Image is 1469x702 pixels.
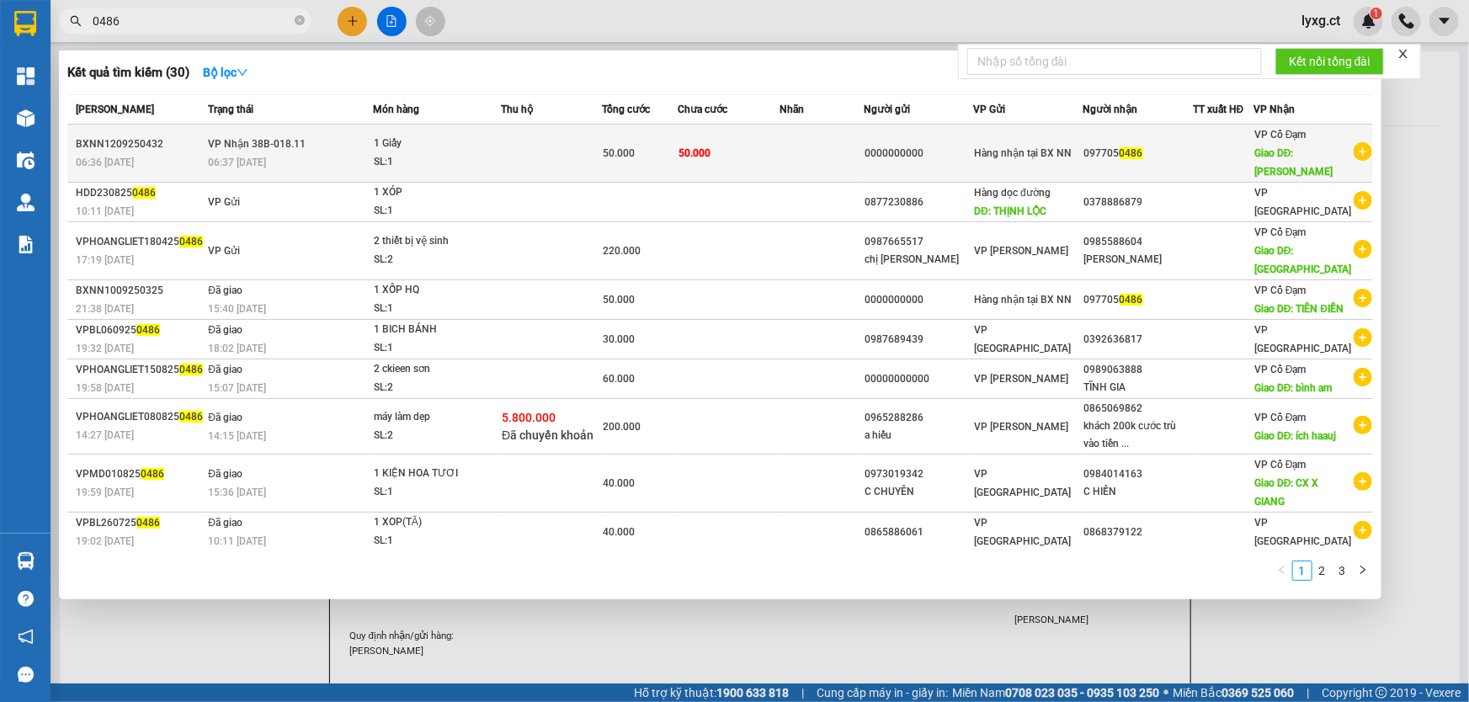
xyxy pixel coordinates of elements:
[208,196,240,208] span: VP Gửi
[864,104,910,115] span: Người gửi
[502,411,556,424] span: 5.800.000
[132,187,156,199] span: 0486
[76,429,134,441] span: 14:27 [DATE]
[865,427,972,444] div: a hiếu
[17,152,35,169] img: warehouse-icon
[1353,561,1373,581] button: right
[18,629,34,645] span: notification
[295,13,305,29] span: close-circle
[76,233,203,251] div: VPHOANGLIET180425
[14,11,36,36] img: logo-vxr
[1333,561,1353,581] li: 3
[76,535,134,547] span: 19:02 [DATE]
[1084,465,1192,483] div: 0984014163
[1084,417,1192,453] div: khách 200k cước trù vào tiền ...
[1354,289,1372,307] span: plus-circle
[974,187,1051,199] span: Hàng dọc đường
[1254,430,1337,442] span: Giao DĐ: ích haauj
[865,524,972,541] div: 0865886061
[974,245,1068,257] span: VP [PERSON_NAME]
[374,339,500,358] div: SL: 1
[502,428,593,442] span: Đã chuyển khoản
[1354,521,1372,540] span: plus-circle
[865,251,972,269] div: chị [PERSON_NAME]
[1254,382,1333,394] span: Giao DĐ: bình am
[974,468,1071,498] span: VP [GEOGRAPHIC_DATA]
[1120,147,1143,159] span: 0486
[679,104,728,115] span: Chưa cước
[967,48,1262,75] input: Nhập số tổng đài
[76,104,154,115] span: [PERSON_NAME]
[973,104,1005,115] span: VP Gửi
[374,532,500,550] div: SL: 1
[603,477,635,489] span: 40.000
[974,324,1071,354] span: VP [GEOGRAPHIC_DATA]
[602,104,650,115] span: Tổng cước
[1254,517,1351,547] span: VP [GEOGRAPHIC_DATA]
[208,285,242,296] span: Đã giao
[1354,416,1372,434] span: plus-circle
[1254,187,1351,217] span: VP [GEOGRAPHIC_DATA]
[179,364,203,375] span: 0486
[76,205,134,217] span: 10:11 [DATE]
[1084,524,1192,541] div: 0868379122
[1272,561,1292,581] li: Previous Page
[1254,303,1344,315] span: Giao DĐ: TIÊN ĐIỀN
[76,282,203,300] div: BXNN1009250325
[1289,52,1371,71] span: Kết nối tổng đài
[179,411,203,423] span: 0486
[603,526,635,538] span: 40.000
[603,147,635,159] span: 50.000
[1084,361,1192,379] div: 0989063888
[1254,477,1319,508] span: Giao DĐ: CX X GIANG
[189,59,262,86] button: Bộ lọcdown
[1084,291,1192,309] div: 097705
[374,321,500,339] div: 1 BICH BÁNH
[679,147,711,159] span: 50.000
[1254,364,1307,375] span: VP Cổ Đạm
[374,513,500,532] div: 1 XOP(TĂ)
[141,468,164,480] span: 0486
[208,382,266,394] span: 15:07 [DATE]
[1254,147,1333,178] span: Giao DĐ: [PERSON_NAME]
[974,373,1068,385] span: VP [PERSON_NAME]
[865,465,972,483] div: 0973019342
[76,303,134,315] span: 21:38 [DATE]
[208,468,242,480] span: Đã giao
[208,364,242,375] span: Đã giao
[1354,328,1372,347] span: plus-circle
[974,147,1072,159] span: Hàng nhận tại BX NN
[76,361,203,379] div: VPHOANGLIET150825
[76,487,134,498] span: 19:59 [DATE]
[76,322,203,339] div: VPBL060925
[603,294,635,306] span: 50.000
[76,343,134,354] span: 19:32 [DATE]
[208,245,240,257] span: VP Gửi
[603,373,635,385] span: 60.000
[1084,331,1192,348] div: 0392636817
[374,300,500,318] div: SL: 1
[76,514,203,532] div: VPBL260725
[208,430,266,442] span: 14:15 [DATE]
[17,236,35,253] img: solution-icon
[603,333,635,345] span: 30.000
[1084,251,1192,269] div: [PERSON_NAME]
[1272,561,1292,581] button: left
[501,104,533,115] span: Thu hộ
[18,667,34,683] span: message
[1292,561,1312,581] li: 1
[1277,565,1287,575] span: left
[1254,459,1307,471] span: VP Cổ Đạm
[208,303,266,315] span: 15:40 [DATE]
[780,104,804,115] span: Nhãn
[374,153,500,172] div: SL: 1
[1193,104,1244,115] span: TT xuất HĐ
[1254,226,1307,238] span: VP Cổ Đạm
[1313,561,1332,580] a: 2
[21,21,105,105] img: logo.jpg
[373,104,419,115] span: Món hàng
[374,251,500,269] div: SL: 2
[865,409,972,427] div: 0965288286
[865,145,972,162] div: 0000000000
[93,12,291,30] input: Tìm tên, số ĐT hoặc mã đơn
